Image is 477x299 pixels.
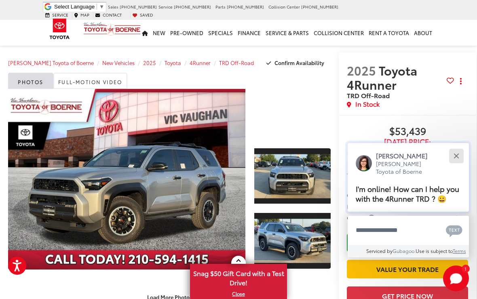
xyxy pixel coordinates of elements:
span: dropdown dots [460,78,462,84]
span: College [347,214,376,222]
span: I'm online! How can I help you with the 4Runner TRD ? 😀 [356,183,459,204]
span: [PHONE_NUMBER] [227,4,264,10]
a: New Vehicles [102,59,135,66]
div: Close[PERSON_NAME][PERSON_NAME] Toyota of BoerneI'm online! How can I help you with the 4Runner T... [348,143,469,257]
span: In Stock [355,99,380,109]
img: 2025 Toyota 4Runner TRD Off-Road [253,154,331,198]
a: Pre-Owned [168,20,206,46]
a: TRD Off-Road [219,59,254,66]
a: Gubagoo. [393,247,416,254]
a: Toyota [165,59,181,66]
img: 2025 Toyota 4Runner TRD Off-Road [253,219,331,263]
p: [PERSON_NAME] [376,151,436,160]
span: Conditional Toyota Offers [347,191,417,199]
span: Serviced by [366,247,393,254]
a: Map [72,12,91,18]
span: Service [158,4,173,10]
span: 2025 [347,61,376,79]
a: Photos [8,73,53,89]
a: Terms [453,247,466,254]
button: Confirm Availability [262,56,331,70]
span: Saved [140,12,153,18]
a: My Saved Vehicles [130,12,155,18]
svg: Text [446,224,462,237]
img: 2025 Toyota 4Runner TRD Off-Road [6,88,248,270]
button: Close [447,147,465,164]
span: Select Language [54,4,95,10]
a: Value Your Trade [347,260,468,278]
a: Expand Photo 2 [254,212,331,270]
a: 2025 [143,59,156,66]
span: TRD Off-Road [347,91,390,100]
a: Rent a Toyota [366,20,412,46]
span: Map [80,12,89,18]
a: Contact [93,12,124,18]
svg: Start Chat [443,265,469,291]
a: Expand Photo 1 [254,147,331,205]
span: [PHONE_NUMBER] [301,4,338,10]
img: Vic Vaughan Toyota of Boerne [83,22,141,36]
span: Snag $50 Gift Card with a Test Drive! [191,265,286,289]
a: New [150,20,168,46]
a: 4Runner [190,59,211,66]
p: [PERSON_NAME] Toyota of Boerne [376,160,436,176]
button: Actions [454,74,468,88]
a: Service [43,12,70,18]
img: Toyota [44,16,75,42]
a: Select Language​ [54,4,104,10]
a: [PERSON_NAME] Toyota of Boerne [8,59,94,66]
a: About [412,20,435,46]
a: Home [139,20,150,46]
span: Collision Center [268,4,300,10]
button: Toggle Chat Window [443,265,469,291]
a: Specials [206,20,235,46]
span: Toyota 4Runner [347,61,417,93]
span: Contact [103,12,122,18]
span: Service [52,12,68,18]
span: Parts [215,4,226,10]
button: Chat with SMS [443,221,465,239]
a: Check Availability [347,234,468,252]
a: Full-Motion Video [53,73,127,89]
span: Military [347,202,376,211]
a: Finance [235,20,263,46]
span: [PHONE_NUMBER] [174,4,211,10]
span: Confirm Availability [274,59,324,66]
span: TSRP: [347,171,361,179]
span: ▼ [99,4,104,10]
span: [DATE] Price: [347,138,468,146]
span: Sales [108,4,118,10]
span: [PHONE_NUMBER] [120,4,157,10]
div: View Full-Motion Video [254,89,331,140]
span: $53,439 [347,126,468,138]
span: Use is subject to [416,247,453,254]
button: Military [347,202,377,211]
a: Service & Parts: Opens in a new tab [263,20,311,46]
span: 1 [464,267,466,270]
a: Collision Center [311,20,366,46]
a: Expand Photo 0 [8,89,245,270]
button: College [347,214,378,222]
textarea: Type your message [348,216,469,245]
